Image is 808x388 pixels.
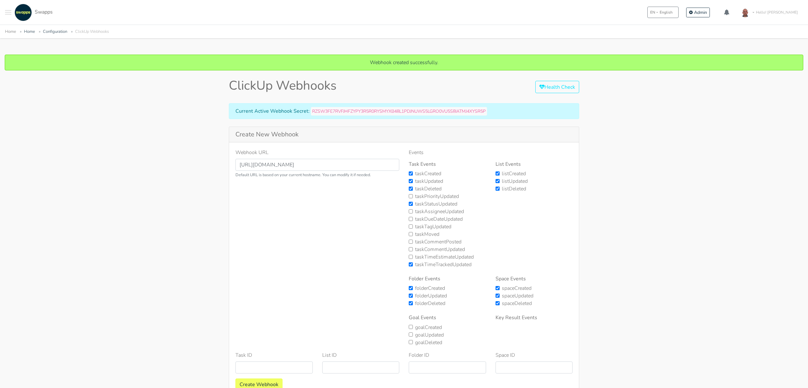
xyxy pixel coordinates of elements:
[502,300,532,307] label: spaceDeleted
[35,9,53,15] span: Swapps
[415,223,451,230] label: taskTagUpdated
[409,276,486,282] h6: Folder Events
[15,4,32,21] img: swapps-linkedin-v2.jpg
[11,59,797,66] p: Webhook created successfully.
[415,261,472,268] label: taskTimeTrackedUpdated
[13,4,53,21] a: Swapps
[415,230,439,238] label: taskMoved
[736,3,803,21] a: Hello! [PERSON_NAME]
[235,108,310,115] strong: Current Active Webhook Secret:
[68,28,109,35] li: ClickUp Webhooks
[415,284,445,292] label: folderCreated
[647,7,679,18] button: ENEnglish
[43,29,67,34] a: Configuration
[415,200,457,208] label: taskStatusUpdated
[502,170,526,177] label: listCreated
[496,351,515,359] label: Space ID
[409,351,429,359] label: Folder ID
[496,161,573,167] h6: List Events
[756,9,798,15] span: Hello! [PERSON_NAME]
[739,6,752,19] img: foto-andres-documento.jpeg
[502,177,528,185] label: listUpdated
[235,351,252,359] label: Task ID
[686,8,710,17] a: Admin
[415,193,459,200] label: taskPriorityUpdated
[496,276,573,282] h6: Space Events
[415,177,443,185] label: taskUpdated
[415,185,442,193] label: taskDeleted
[409,315,486,321] h6: Goal Events
[322,351,337,359] label: List ID
[694,9,707,15] span: Admin
[235,131,573,138] h5: Create New Webhook
[415,215,463,223] label: taskDueDateUpdated
[415,246,465,253] label: taskCommentUpdated
[311,107,487,116] code: RZSW3FE7RVFJHFZYPY3R5R0RYSMYXB48L1PDJNUWS5LGRO0VU5S8IATMJ4XYSR5P
[409,161,486,167] h6: Task Events
[502,185,526,193] label: listDeleted
[235,172,399,178] small: Default URL is based on your current hostname. You can modify it if needed.
[415,238,461,246] label: taskCommentPosted
[502,292,533,300] label: spaceUpdated
[415,208,464,215] label: taskAssigneeUpdated
[24,29,35,34] a: Home
[660,9,673,15] span: English
[235,149,269,156] label: Webhook URL
[415,292,447,300] label: folderUpdated
[415,331,444,339] label: goalUpdated
[409,149,424,156] label: Events
[5,29,16,34] a: Home
[229,78,336,93] h1: ClickUp Webhooks
[502,284,532,292] label: spaceCreated
[415,300,445,307] label: folderDeleted
[5,4,11,21] button: Toggle navigation menu
[535,81,579,93] a: Health Check
[415,253,474,261] label: taskTimeEstimateUpdated
[496,315,573,321] h6: Key Result Events
[415,170,441,177] label: taskCreated
[415,339,442,346] label: goalDeleted
[415,324,442,331] label: goalCreated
